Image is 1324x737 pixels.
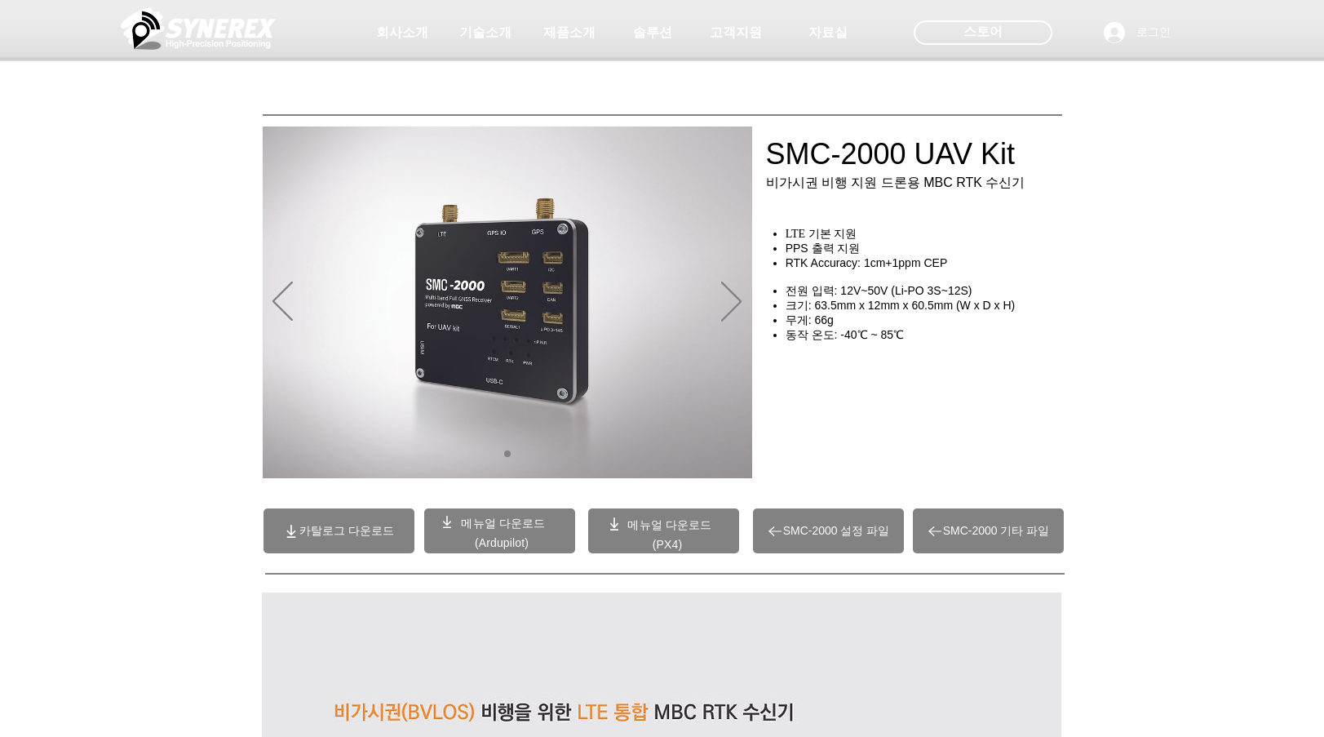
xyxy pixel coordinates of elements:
a: SMC-2000 기타 파일 [913,508,1064,553]
a: 회사소개 [361,16,443,49]
nav: 슬라이드 [498,451,516,457]
a: 자료실 [787,16,869,49]
span: 솔루션 [633,24,672,42]
div: 슬라이드쇼 [263,127,752,478]
span: 전원 입력: 12V~50V (Li-PO 3S~12S) [786,284,972,297]
span: 크기: 63.5mm x 12mm x 60.5mm (W x D x H) [786,299,1016,312]
span: 무게: 66g [786,313,834,326]
button: 이전 [272,282,293,324]
span: 로그인 [1131,24,1176,41]
div: 스토어 [914,20,1052,45]
span: 회사소개 [376,24,428,42]
a: 솔루션 [612,16,693,49]
span: RTK Accuracy: 1cm+1ppm CEP [786,256,948,269]
span: 고객지원 [710,24,762,42]
iframe: Wix Chat [1136,667,1324,737]
span: SMC-2000 설정 파일 [783,524,890,539]
span: 스토어 [963,23,1003,41]
span: SMC-2000 기타 파일 [943,524,1050,539]
button: 로그인 [1092,17,1182,48]
a: 제품소개 [529,16,610,49]
a: 고객지원 [695,16,777,49]
a: (PX4) [653,538,683,551]
button: 다음 [721,282,742,324]
img: 씨너렉스_White_simbol_대지 1.png [121,4,276,53]
a: 메뉴얼 다운로드 [461,517,545,530]
span: 카탈로그 다운로드 [299,524,394,539]
a: 01 [504,451,511,457]
span: 제품소개 [543,24,596,42]
a: 카탈로그 다운로드 [263,508,414,553]
img: SMC2000.jpg [263,127,752,478]
span: 동작 온도: -40℃ ~ 85℃ [786,328,904,341]
a: 메뉴얼 다운로드 [627,518,711,531]
span: 자료실 [808,24,848,42]
a: SMC-2000 설정 파일 [753,508,904,553]
span: 기술소개 [459,24,511,42]
a: 기술소개 [445,16,526,49]
a: (Ardupilot) [475,536,529,549]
